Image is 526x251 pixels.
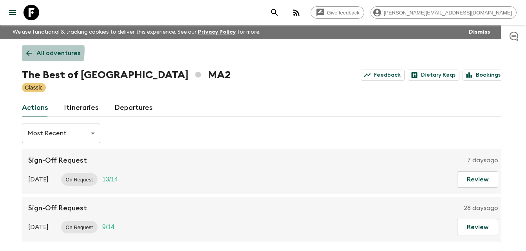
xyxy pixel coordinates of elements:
[61,224,98,230] span: On Request
[102,175,118,184] p: 13 / 14
[361,70,405,81] a: Feedback
[5,5,20,20] button: menu
[28,222,49,232] p: [DATE]
[61,177,98,183] span: On Request
[28,175,49,184] p: [DATE]
[28,156,87,165] p: Sign-Off Request
[28,203,87,213] p: Sign-Off Request
[22,45,85,61] a: All adventures
[22,122,100,144] div: Most Recent
[64,99,99,117] a: Itineraries
[25,84,43,91] p: Classic
[98,221,119,233] div: Trip Fill
[36,48,80,58] p: All adventures
[198,29,236,35] a: Privacy Policy
[371,6,517,19] div: [PERSON_NAME][EMAIL_ADDRESS][DOMAIN_NAME]
[22,99,48,117] a: Actions
[102,222,114,232] p: 9 / 14
[114,99,153,117] a: Departures
[323,10,364,16] span: Give feedback
[22,67,231,83] h1: The Best of [GEOGRAPHIC_DATA] MA2
[463,70,504,81] a: Bookings
[408,70,459,81] a: Dietary Reqs
[380,10,516,16] span: [PERSON_NAME][EMAIL_ADDRESS][DOMAIN_NAME]
[457,219,498,235] button: Review
[457,171,498,188] button: Review
[464,203,498,213] p: 28 days ago
[98,173,123,186] div: Trip Fill
[467,156,498,165] p: 7 days ago
[267,5,282,20] button: search adventures
[9,25,264,39] p: We use functional & tracking cookies to deliver this experience. See our for more.
[467,27,492,38] button: Dismiss
[311,6,364,19] a: Give feedback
